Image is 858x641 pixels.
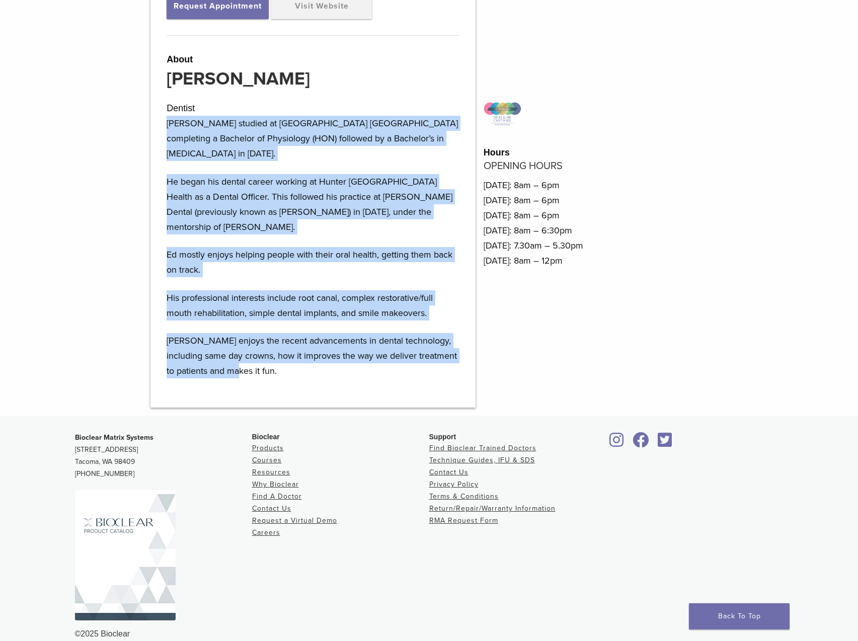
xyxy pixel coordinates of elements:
[252,433,280,441] span: Bioclear
[429,433,456,441] span: Support
[429,516,498,525] a: RMA Request Form
[484,178,708,268] p: [DATE]: 8am – 6pm [DATE]: 8am – 6pm [DATE]: 8am – 6pm [DATE]: 8am – 6:30pm [DATE]: 7.30am – 5.30p...
[75,433,153,442] strong: Bioclear Matrix Systems
[252,504,291,513] a: Contact Us
[429,456,535,464] a: Technique Guides, IFU & SDS
[606,438,628,448] a: Bioclear
[429,504,556,513] a: Return/Repair/Warranty Information
[167,247,459,277] p: Ed mostly enjoys helping people with their oral health, getting them back on track.
[655,438,676,448] a: Bioclear
[484,147,510,157] strong: Hours
[630,438,653,448] a: Bioclear
[75,432,252,480] p: [STREET_ADDRESS] Tacoma, WA 98409 [PHONE_NUMBER]
[252,468,290,476] a: Resources
[429,480,479,489] a: Privacy Policy
[167,333,459,378] p: [PERSON_NAME] enjoys the recent advancements in dental technology, including same day crowns, how...
[75,490,176,620] img: Bioclear
[689,603,790,629] a: Back To Top
[252,528,280,537] a: Careers
[429,444,536,452] a: Find Bioclear Trained Doctors
[252,516,337,525] a: Request a Virtual Demo
[167,174,459,234] p: He began his dental career working at Hunter [GEOGRAPHIC_DATA] Health as a Dental Officer. This f...
[167,116,459,161] p: [PERSON_NAME] studied at [GEOGRAPHIC_DATA] [GEOGRAPHIC_DATA] completing a Bachelor of Physiology ...
[429,492,499,501] a: Terms & Conditions
[167,290,459,320] p: His professional interests include root canal, complex restorative/full mouth rehabilitation, sim...
[484,160,708,172] h5: OPENING HOURS
[252,492,302,501] a: Find A Doctor
[252,480,299,489] a: Why Bioclear
[484,102,521,126] img: Icon
[167,101,459,116] div: Dentist
[429,468,469,476] a: Contact Us
[167,67,459,91] h2: [PERSON_NAME]
[252,456,282,464] a: Courses
[75,628,784,640] div: ©2025 Bioclear
[252,444,284,452] a: Products
[167,54,193,64] strong: About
